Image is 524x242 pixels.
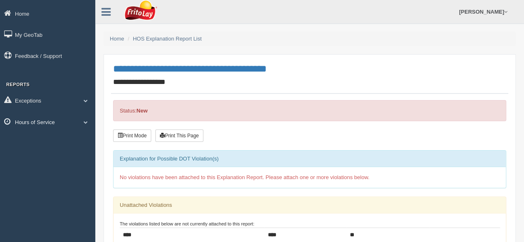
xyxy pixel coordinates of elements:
div: Status: [113,100,506,121]
a: Home [110,36,124,42]
div: Unattached Violations [113,197,506,213]
div: Explanation for Possible DOT Violation(s) [113,151,506,167]
strong: New [136,108,147,114]
button: Print This Page [155,129,203,142]
span: No violations have been attached to this Explanation Report. Please attach one or more violations... [120,174,369,180]
small: The violations listed below are not currently attached to this report: [120,221,254,226]
button: Print Mode [113,129,151,142]
a: HOS Explanation Report List [133,36,202,42]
